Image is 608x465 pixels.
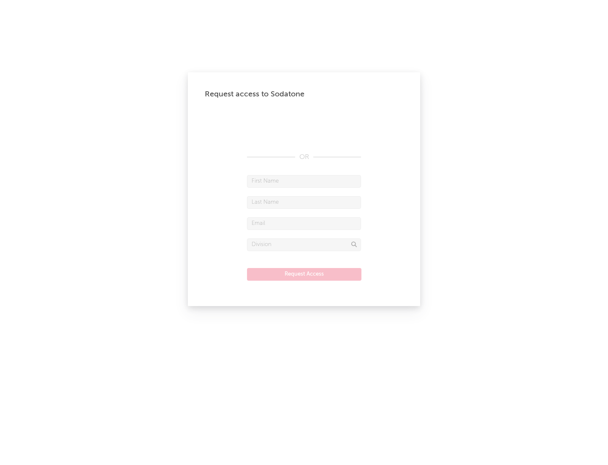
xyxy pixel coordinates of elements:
button: Request Access [247,268,361,281]
div: Request access to Sodatone [205,89,403,99]
div: OR [247,152,361,162]
input: Division [247,238,361,251]
input: Last Name [247,196,361,209]
input: Email [247,217,361,230]
input: First Name [247,175,361,188]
